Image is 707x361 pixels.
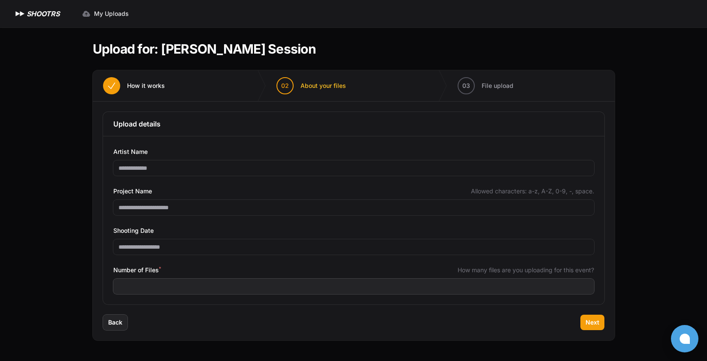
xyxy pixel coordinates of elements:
[94,9,129,18] span: My Uploads
[462,81,470,90] span: 03
[586,318,599,327] span: Next
[14,9,60,19] a: SHOOTRS SHOOTRS
[671,325,698,352] button: Open chat window
[93,70,175,101] button: How it works
[77,6,134,21] a: My Uploads
[482,81,513,90] span: File upload
[93,41,316,57] h1: Upload for: [PERSON_NAME] Session
[458,266,594,274] span: How many files are you uploading for this event?
[108,318,122,327] span: Back
[113,147,148,157] span: Artist Name
[113,186,152,196] span: Project Name
[471,187,594,196] span: Allowed characters: a-z, A-Z, 0-9, -, space.
[127,81,165,90] span: How it works
[103,315,127,330] button: Back
[14,9,27,19] img: SHOOTRS
[281,81,289,90] span: 02
[113,119,594,129] h3: Upload details
[266,70,356,101] button: 02 About your files
[300,81,346,90] span: About your files
[580,315,604,330] button: Next
[113,226,154,236] span: Shooting Date
[27,9,60,19] h1: SHOOTRS
[447,70,524,101] button: 03 File upload
[113,265,161,275] span: Number of Files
